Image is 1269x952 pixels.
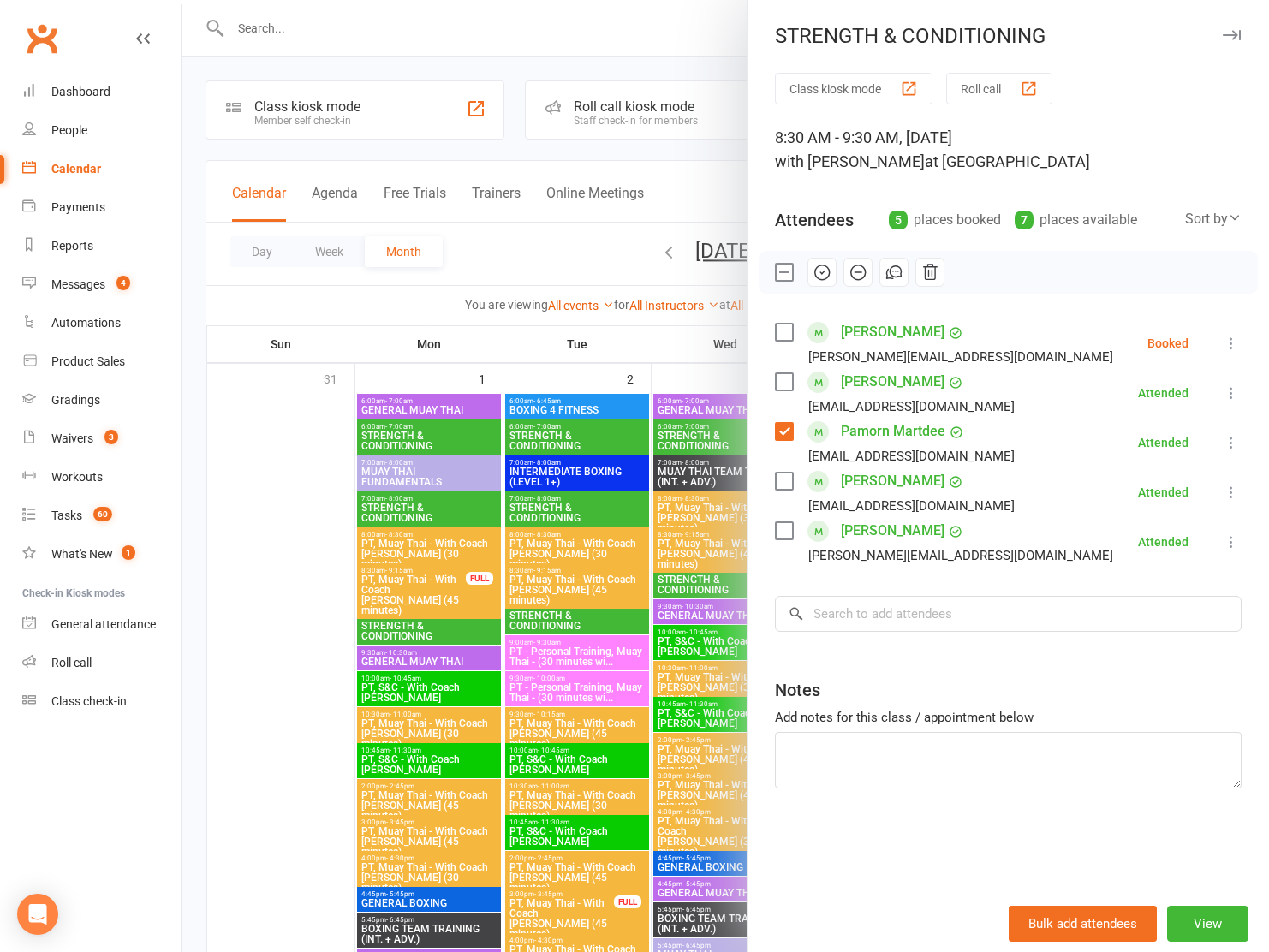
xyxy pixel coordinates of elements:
button: Bulk add attendees [1009,906,1157,942]
span: with [PERSON_NAME] [775,152,925,170]
a: General attendance kiosk mode [22,605,181,644]
a: [PERSON_NAME] [841,467,944,495]
div: Class check-in [51,694,127,708]
a: Tasks 60 [22,497,181,535]
div: Tasks [51,509,82,522]
div: Roll call [51,656,92,669]
a: Dashboard [22,73,181,111]
div: General attendance [51,617,156,631]
a: Clubworx [21,17,63,60]
div: What's New [51,547,113,561]
a: Roll call [22,644,181,682]
div: Open Intercom Messenger [17,894,58,935]
span: 1 [122,545,135,560]
a: Gradings [22,381,181,419]
div: Reports [51,239,93,253]
a: Pamorn Martdee [841,418,945,445]
a: Reports [22,227,181,265]
div: Product Sales [51,354,125,368]
div: Notes [775,678,820,702]
div: Automations [51,316,121,330]
div: [EMAIL_ADDRESS][DOMAIN_NAME] [808,495,1015,517]
a: Automations [22,304,181,342]
a: [PERSON_NAME] [841,517,944,544]
div: 5 [889,211,908,229]
div: Waivers [51,431,93,445]
a: What's New1 [22,535,181,574]
button: Class kiosk mode [775,73,932,104]
div: Workouts [51,470,103,484]
div: 7 [1015,211,1034,229]
div: [EMAIL_ADDRESS][DOMAIN_NAME] [808,396,1015,418]
a: People [22,111,181,150]
a: Payments [22,188,181,227]
div: Attended [1138,486,1189,498]
div: Booked [1147,337,1189,349]
div: places booked [889,208,1001,232]
a: Workouts [22,458,181,497]
div: [PERSON_NAME][EMAIL_ADDRESS][DOMAIN_NAME] [808,346,1113,368]
div: Add notes for this class / appointment below [775,707,1242,728]
div: places available [1015,208,1137,232]
button: View [1167,906,1248,942]
div: [EMAIL_ADDRESS][DOMAIN_NAME] [808,445,1015,467]
a: Messages 4 [22,265,181,304]
div: Attended [1138,536,1189,548]
div: [PERSON_NAME][EMAIL_ADDRESS][DOMAIN_NAME] [808,544,1113,567]
div: People [51,123,87,137]
div: STRENGTH & CONDITIONING [748,24,1269,48]
div: Calendar [51,162,101,176]
span: 3 [104,430,118,444]
button: Roll call [946,73,1052,104]
span: 60 [93,507,112,521]
a: [PERSON_NAME] [841,368,944,396]
a: Calendar [22,150,181,188]
div: Attendees [775,208,854,232]
span: at [GEOGRAPHIC_DATA] [925,152,1090,170]
div: Gradings [51,393,100,407]
a: Class kiosk mode [22,682,181,721]
div: Messages [51,277,105,291]
div: 8:30 AM - 9:30 AM, [DATE] [775,126,1242,174]
a: [PERSON_NAME] [841,318,944,346]
div: Sort by [1185,208,1242,230]
div: Attended [1138,437,1189,449]
a: Waivers 3 [22,419,181,458]
div: Dashboard [51,85,110,98]
span: 4 [116,276,130,290]
input: Search to add attendees [775,596,1242,632]
div: Payments [51,200,105,214]
a: Product Sales [22,342,181,381]
div: Attended [1138,387,1189,399]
